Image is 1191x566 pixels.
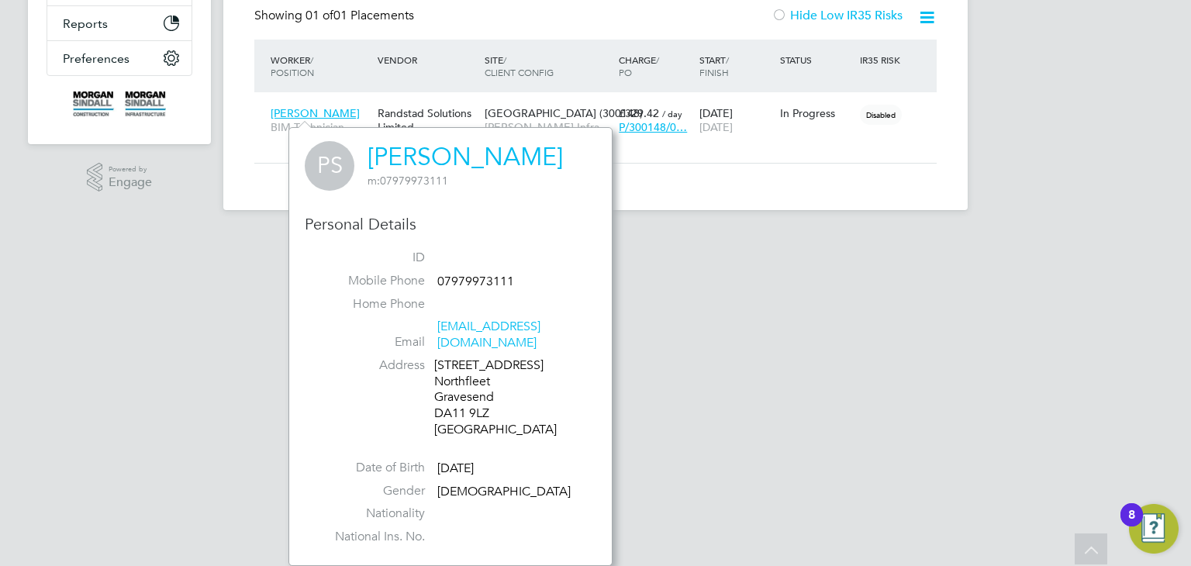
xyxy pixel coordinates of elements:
div: Showing [254,8,417,24]
span: PS [305,141,354,191]
span: Reports [63,16,108,31]
span: 01 of [306,8,333,23]
label: Gender [316,483,425,499]
div: Randstad Solutions Limited [374,98,481,142]
button: Preferences [47,41,192,75]
a: [EMAIL_ADDRESS][DOMAIN_NAME] [437,319,540,350]
span: Powered by [109,163,152,176]
span: / Finish [699,53,729,78]
span: [PERSON_NAME] [271,106,360,120]
span: P/300148/0… [619,120,687,134]
span: [PERSON_NAME] Infra - Rail [485,120,611,148]
label: Home Phone [316,296,425,312]
span: / PO [619,53,659,78]
label: Mobile Phone [316,273,425,289]
img: morgansindall-logo-retina.png [73,91,166,116]
div: Site [481,46,615,86]
span: Engage [109,176,152,189]
div: IR35 Risk [856,46,910,74]
button: Open Resource Center, 8 new notifications [1129,504,1179,554]
span: / Position [271,53,314,78]
div: Start [696,46,776,86]
span: £329.42 [619,106,659,120]
span: / day [662,108,682,119]
div: Status [776,46,857,74]
span: [DATE] [437,461,474,476]
button: Reports [47,6,192,40]
label: Hide Low IR35 Risks [772,8,903,23]
span: Preferences [63,51,129,66]
div: [STREET_ADDRESS] Northfleet Gravesend DA11 9LZ [GEOGRAPHIC_DATA] [434,357,582,438]
label: National Ins. No. [316,529,425,545]
div: Worker [267,46,374,86]
div: Vendor [374,46,481,74]
div: [DATE] [696,98,776,142]
a: Powered byEngage [87,163,153,192]
span: [GEOGRAPHIC_DATA] (300148) [485,106,643,120]
span: [DEMOGRAPHIC_DATA] [437,484,571,499]
h3: Personal Details [305,214,596,234]
span: BIM Technician [271,120,370,134]
label: Date of Birth [316,460,425,476]
span: 07979973111 [368,174,448,188]
label: ID [316,250,425,266]
a: [PERSON_NAME] [368,142,563,172]
label: Address [316,357,425,374]
span: 01 Placements [306,8,414,23]
a: Go to home page [47,91,192,116]
a: [PERSON_NAME]BIM TechnicianRandstad Solutions Limited[GEOGRAPHIC_DATA] (300148)[PERSON_NAME] Infr... [267,98,937,111]
label: Email [316,334,425,350]
div: 8 [1128,515,1135,535]
span: m: [368,174,380,188]
label: Nationality [316,506,425,522]
div: Charge [615,46,696,86]
div: In Progress [780,106,853,120]
span: / Client Config [485,53,554,78]
span: Disabled [860,105,902,125]
span: [DATE] [699,120,733,134]
span: 07979973111 [437,274,514,289]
